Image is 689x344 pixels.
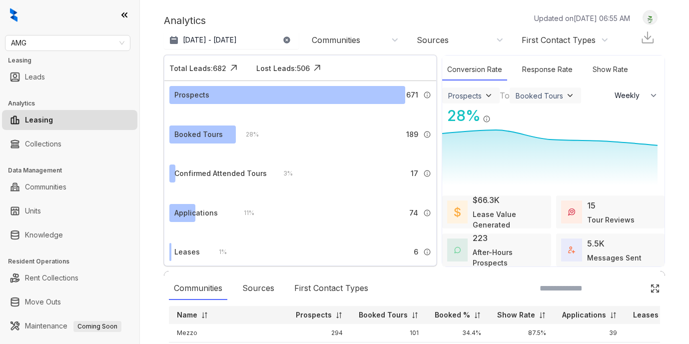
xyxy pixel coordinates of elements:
[25,67,45,87] a: Leads
[435,310,470,320] p: Booked %
[73,321,121,332] span: Coming Soon
[615,90,645,100] span: Weekly
[2,177,137,197] li: Communities
[625,324,678,342] td: 2
[201,311,208,319] img: sorting
[640,30,655,45] img: Download
[562,310,606,320] p: Applications
[587,252,642,263] div: Messages Sent
[237,277,279,300] div: Sources
[177,310,197,320] p: Name
[483,115,491,123] img: Info
[209,246,227,257] div: 1 %
[423,209,431,217] img: Info
[516,91,563,100] div: Booked Tours
[8,99,139,108] h3: Analytics
[588,59,633,80] div: Show Rate
[484,90,494,100] img: ViewFilterArrow
[610,311,617,319] img: sorting
[633,310,659,320] p: Leases
[534,13,630,23] p: Updated on [DATE] 06:55 AM
[442,59,507,80] div: Conversion Rate
[406,129,418,140] span: 189
[25,110,53,130] a: Leasing
[423,248,431,256] img: Info
[609,86,665,104] button: Weekly
[312,34,360,45] div: Communities
[409,207,418,218] span: 74
[517,59,578,80] div: Response Rate
[2,268,137,288] li: Rent Collections
[11,35,124,50] span: AMG
[473,232,488,244] div: 223
[8,257,139,266] h3: Resident Operations
[406,89,418,100] span: 671
[473,209,546,230] div: Lease Value Generated
[442,104,481,127] div: 28 %
[554,324,625,342] td: 39
[454,246,461,253] img: AfterHoursConversations
[8,56,139,65] h3: Leasing
[169,277,227,300] div: Communities
[423,91,431,99] img: Info
[174,168,267,179] div: Confirmed Attended Tours
[587,237,605,249] div: 5.5K
[473,247,546,268] div: After-Hours Prospects
[2,110,137,130] li: Leasing
[25,292,61,312] a: Move Outs
[2,225,137,245] li: Knowledge
[310,60,325,75] img: Click Icon
[2,201,137,221] li: Units
[359,310,408,320] p: Booked Tours
[491,106,506,121] img: Click Icon
[25,225,63,245] a: Knowledge
[448,91,482,100] div: Prospects
[236,129,259,140] div: 28 %
[174,246,200,257] div: Leases
[411,311,419,319] img: sorting
[164,13,206,28] p: Analytics
[427,324,489,342] td: 34.4%
[417,34,449,45] div: Sources
[474,311,481,319] img: sorting
[2,292,137,312] li: Move Outs
[351,324,427,342] td: 101
[226,60,241,75] img: Click Icon
[2,134,137,154] li: Collections
[174,89,209,100] div: Prospects
[169,63,226,73] div: Total Leads: 682
[273,168,293,179] div: 3 %
[629,284,638,292] img: SearchIcon
[2,67,137,87] li: Leads
[296,310,332,320] p: Prospects
[454,206,460,217] img: LeaseValue
[539,311,546,319] img: sorting
[500,89,510,101] div: To
[234,207,254,218] div: 11 %
[565,90,575,100] img: ViewFilterArrow
[174,207,218,218] div: Applications
[169,324,288,342] td: Mezzo
[25,201,41,221] a: Units
[10,8,17,22] img: logo
[8,166,139,175] h3: Data Management
[568,246,575,253] img: TotalFum
[183,35,237,45] p: [DATE] - [DATE]
[587,214,635,225] div: Tour Reviews
[335,311,343,319] img: sorting
[423,130,431,138] img: Info
[174,129,223,140] div: Booked Tours
[164,31,299,49] button: [DATE] - [DATE]
[414,246,418,257] span: 6
[522,34,596,45] div: First Contact Types
[497,310,535,320] p: Show Rate
[2,316,137,336] li: Maintenance
[473,194,500,206] div: $66.3K
[587,199,596,211] div: 15
[568,208,575,215] img: TourReviews
[643,12,657,23] img: UserAvatar
[256,63,310,73] div: Lost Leads: 506
[289,277,373,300] div: First Contact Types
[288,324,351,342] td: 294
[25,268,78,288] a: Rent Collections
